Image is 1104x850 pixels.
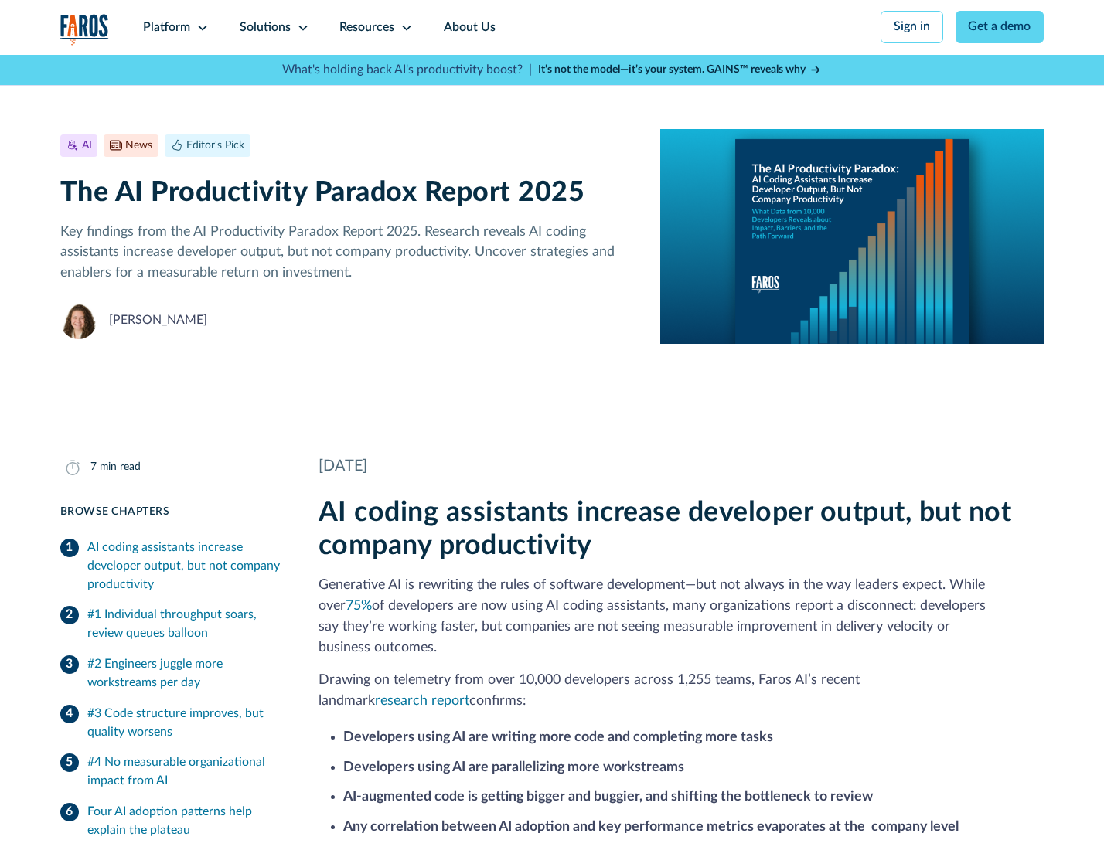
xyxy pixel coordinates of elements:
[87,705,281,742] div: #3 Code structure improves, but quality worsens
[343,820,959,833] strong: Any correlation between AI adoption and key performance metrics evaporates at the company level
[538,64,806,75] strong: It’s not the model—it’s your system. GAINS™ reveals why
[60,747,281,797] a: #4 No measurable organizational impact from AI
[90,459,97,475] div: 7
[125,138,152,154] div: News
[60,14,110,46] img: Logo of the analytics and reporting company Faros.
[87,753,281,790] div: #4 No measurable organizational impact from AI
[143,19,190,37] div: Platform
[240,19,291,37] div: Solutions
[660,129,1044,344] img: A report cover on a blue background. The cover reads:The AI Productivity Paradox: AI Coding Assis...
[186,138,244,154] div: Editor's Pick
[60,302,97,339] img: Neely Dunlap
[60,532,281,600] a: AI coding assistants increase developer output, but not company productivity
[82,138,92,154] div: AI
[319,670,1044,712] p: Drawing on telemetry from over 10,000 developers across 1,255 teams, Faros AI’s recent landmark c...
[319,496,1044,563] h2: AI coding assistants increase developer output, but not company productivity
[282,61,532,80] p: What's holding back AI's productivity boost? |
[60,14,110,46] a: home
[375,694,469,707] a: research report
[100,459,141,475] div: min read
[346,599,372,612] a: 75%
[319,455,1044,478] div: [DATE]
[339,19,394,37] div: Resources
[60,600,281,649] a: #1 Individual throughput soars, review queues balloon
[60,699,281,748] a: #3 Code structure improves, but quality worsens
[881,11,943,43] a: Sign in
[60,797,281,846] a: Four AI adoption patterns help explain the plateau
[109,311,207,330] div: [PERSON_NAME]
[60,649,281,699] a: #2 Engineers juggle more workstreams per day
[60,176,636,209] h1: The AI Productivity Paradox Report 2025
[956,11,1044,43] a: Get a demo
[60,222,636,284] p: Key findings from the AI Productivity Paradox Report 2025. Research reveals AI coding assistants ...
[319,575,1044,658] p: Generative AI is rewriting the rules of software development—but not always in the way leaders ex...
[87,539,281,594] div: AI coding assistants increase developer output, but not company productivity
[87,803,281,840] div: Four AI adoption patterns help explain the plateau
[87,606,281,643] div: #1 Individual throughput soars, review queues balloon
[343,790,873,803] strong: AI-augmented code is getting bigger and buggier, and shifting the bottleneck to review
[87,655,281,692] div: #2 Engineers juggle more workstreams per day
[60,504,281,520] div: Browse Chapters
[538,62,823,78] a: It’s not the model—it’s your system. GAINS™ reveals why
[343,730,773,743] strong: Developers using AI are writing more code and completing more tasks
[343,760,684,773] strong: Developers using AI are parallelizing more workstreams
